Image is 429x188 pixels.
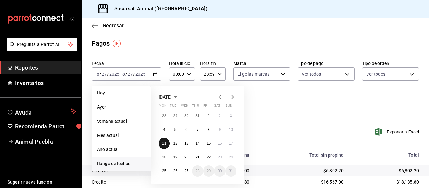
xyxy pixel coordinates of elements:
abbr: August 19, 2025 [173,155,177,159]
abbr: August 31, 2025 [229,169,233,173]
span: Reportes [15,63,76,72]
span: Semana actual [97,118,146,125]
button: August 30, 2025 [214,165,225,177]
div: $6,802.20 [259,168,344,174]
span: Año actual [97,146,146,153]
button: [DATE] [159,93,179,101]
span: Inventarios [15,79,76,87]
span: Pregunta a Parrot AI [17,41,68,48]
abbr: August 16, 2025 [218,141,222,146]
span: / [125,72,127,77]
abbr: July 29, 2025 [173,114,177,118]
span: / [133,72,135,77]
button: August 29, 2025 [203,165,214,177]
abbr: August 10, 2025 [229,127,233,132]
span: Hoy [97,90,146,96]
button: August 14, 2025 [192,138,203,149]
button: August 12, 2025 [170,138,181,149]
span: - [120,72,122,77]
a: Pregunta a Parrot AI [4,46,77,52]
span: [DATE] [159,94,172,99]
button: August 7, 2025 [192,124,203,135]
abbr: August 29, 2025 [207,169,211,173]
button: August 27, 2025 [181,165,192,177]
label: Fecha [92,61,161,66]
span: Ver todos [366,71,385,77]
div: Credito [92,179,185,185]
span: / [100,72,101,77]
input: ---- [135,72,146,77]
abbr: August 17, 2025 [229,141,233,146]
button: August 26, 2025 [170,165,181,177]
abbr: August 9, 2025 [219,127,221,132]
button: August 5, 2025 [170,124,181,135]
button: August 31, 2025 [225,165,236,177]
abbr: August 15, 2025 [207,141,211,146]
button: August 22, 2025 [203,152,214,163]
h3: Sucursal: Animal ([GEOGRAPHIC_DATA]) [109,5,208,13]
abbr: August 8, 2025 [208,127,210,132]
abbr: August 30, 2025 [218,169,222,173]
button: Exportar a Excel [376,128,419,136]
label: Marca [233,61,290,66]
button: August 20, 2025 [181,152,192,163]
div: $6,802.20 [354,168,419,174]
abbr: August 27, 2025 [184,169,188,173]
label: Tipo de pago [298,61,355,66]
button: July 30, 2025 [181,110,192,121]
button: August 18, 2025 [159,152,170,163]
abbr: August 4, 2025 [163,127,165,132]
span: Ayuda [15,108,68,115]
button: August 10, 2025 [225,124,236,135]
button: open_drawer_menu [69,16,74,21]
abbr: August 20, 2025 [184,155,188,159]
abbr: Saturday [214,104,220,110]
abbr: Sunday [225,104,232,110]
span: Elige las marcas [237,71,269,77]
span: Mes actual [97,132,146,139]
img: Tooltip marker [113,40,121,47]
input: -- [128,72,133,77]
abbr: August 22, 2025 [207,155,211,159]
button: Regresar [92,23,124,29]
abbr: August 18, 2025 [162,155,166,159]
button: August 21, 2025 [192,152,203,163]
button: August 3, 2025 [225,110,236,121]
span: Regresar [103,23,124,29]
input: ---- [109,72,120,77]
input: -- [122,72,125,77]
div: $16,567.00 [259,179,344,185]
div: Total [354,153,419,158]
button: August 15, 2025 [203,138,214,149]
button: August 23, 2025 [214,152,225,163]
button: August 9, 2025 [214,124,225,135]
input: -- [101,72,107,77]
input: -- [96,72,100,77]
label: Hora fin [200,61,226,66]
label: Hora inicio [169,61,195,66]
span: Rango de fechas [97,160,146,167]
button: August 4, 2025 [159,124,170,135]
button: August 17, 2025 [225,138,236,149]
span: Ver todos [302,71,321,77]
abbr: August 2, 2025 [219,114,221,118]
abbr: August 26, 2025 [173,169,177,173]
span: Ayer [97,104,146,110]
button: August 25, 2025 [159,165,170,177]
abbr: August 24, 2025 [229,155,233,159]
abbr: Monday [159,104,167,110]
abbr: August 7, 2025 [197,127,199,132]
button: August 11, 2025 [159,138,170,149]
button: August 19, 2025 [170,152,181,163]
button: August 6, 2025 [181,124,192,135]
label: Tipo de orden [362,61,419,66]
button: August 13, 2025 [181,138,192,149]
button: July 31, 2025 [192,110,203,121]
abbr: August 23, 2025 [218,155,222,159]
abbr: August 11, 2025 [162,141,166,146]
abbr: August 12, 2025 [173,141,177,146]
span: Animal Puebla [15,137,76,146]
button: August 2, 2025 [214,110,225,121]
abbr: August 13, 2025 [184,141,188,146]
